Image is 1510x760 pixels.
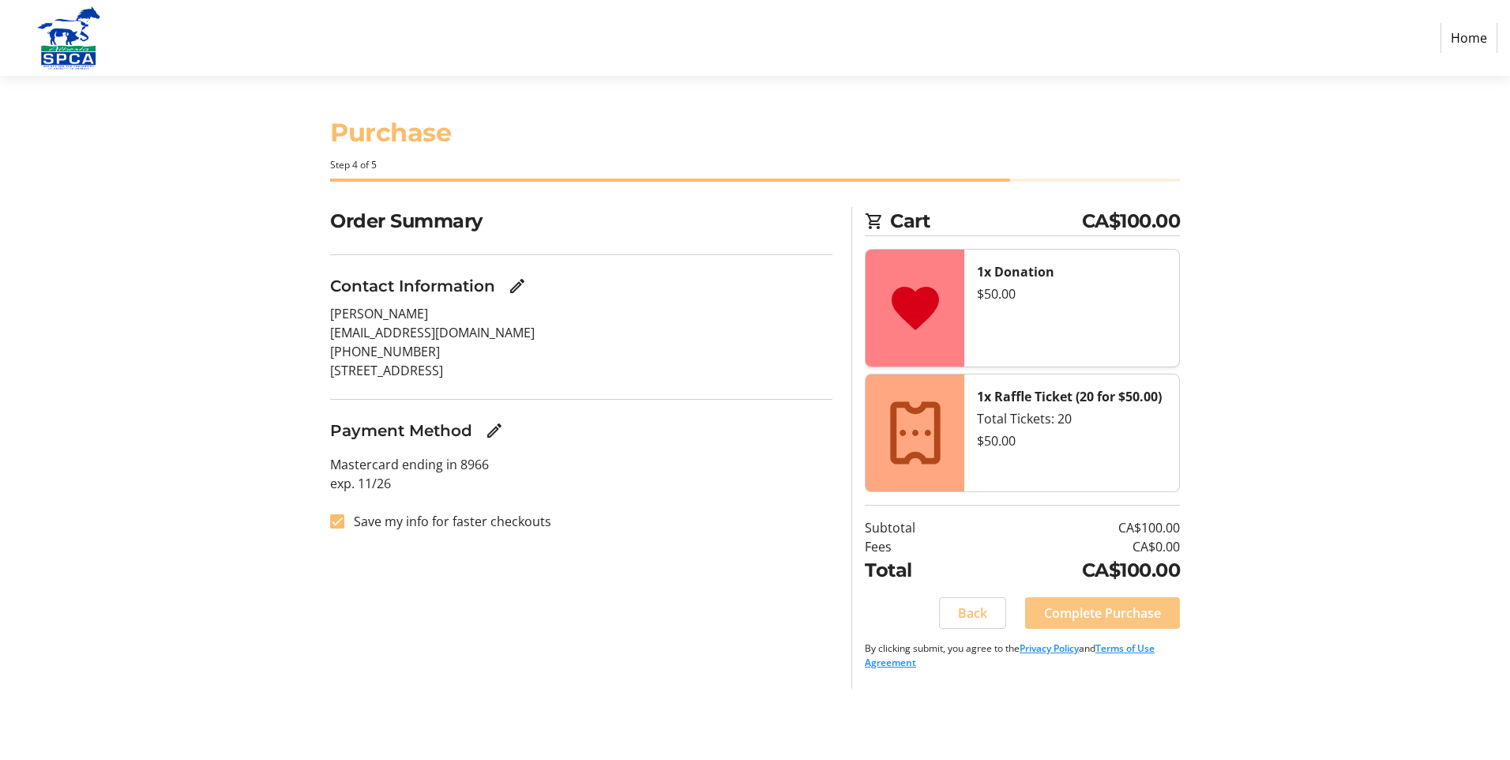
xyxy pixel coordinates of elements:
[971,518,1180,537] td: CA$100.00
[890,207,1082,235] span: Cart
[865,641,1180,670] p: By clicking submit, you agree to the and
[501,270,533,302] button: Edit Contact Information
[958,604,987,623] span: Back
[330,361,832,380] p: [STREET_ADDRESS]
[977,284,1166,303] div: $50.00
[330,207,832,235] h2: Order Summary
[977,263,1054,280] strong: 1x Donation
[1044,604,1161,623] span: Complete Purchase
[330,114,1180,152] h1: Purchase
[865,641,1155,669] a: Terms of Use Agreement
[977,388,1162,405] strong: 1x Raffle Ticket (20 for $50.00)
[1025,597,1180,629] button: Complete Purchase
[330,274,495,298] h3: Contact Information
[977,409,1166,428] div: Total Tickets: 20
[330,342,832,361] p: [PHONE_NUMBER]
[330,158,1180,172] div: Step 4 of 5
[865,537,971,556] td: Fees
[330,419,472,442] h3: Payment Method
[1441,23,1497,53] a: Home
[1020,641,1079,655] a: Privacy Policy
[479,415,510,446] button: Edit Payment Method
[330,323,832,342] p: [EMAIL_ADDRESS][DOMAIN_NAME]
[330,304,832,323] p: [PERSON_NAME]
[330,455,832,493] p: Mastercard ending in 8966 exp. 11/26
[13,6,125,70] img: Alberta SPCA's Logo
[977,431,1166,450] div: $50.00
[344,512,551,531] label: Save my info for faster checkouts
[971,556,1180,585] td: CA$100.00
[1082,207,1181,235] span: CA$100.00
[971,537,1180,556] td: CA$0.00
[865,556,971,585] td: Total
[865,518,971,537] td: Subtotal
[939,597,1006,629] button: Back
